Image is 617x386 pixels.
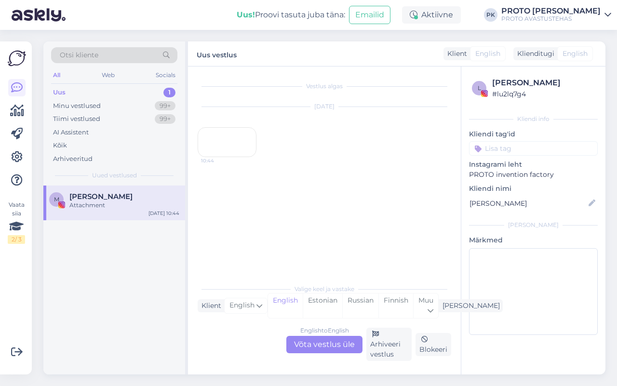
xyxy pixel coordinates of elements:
[501,15,601,23] div: PROTO AVASTUSTEHAS
[53,101,101,111] div: Minu vestlused
[366,328,412,361] div: Arhiveeri vestlus
[8,235,25,244] div: 2 / 3
[60,50,98,60] span: Otsi kliente
[469,235,598,245] p: Märkmed
[53,88,66,97] div: Uus
[69,201,179,210] div: Attachment
[342,293,378,318] div: Russian
[469,184,598,194] p: Kliendi nimi
[469,141,598,156] input: Lisa tag
[229,300,255,311] span: English
[8,200,25,244] div: Vaata siia
[286,336,362,353] div: Võta vestlus üle
[469,129,598,139] p: Kliendi tag'id
[53,114,100,124] div: Tiimi vestlused
[201,157,237,164] span: 10:44
[8,49,26,67] img: Askly Logo
[475,49,500,59] span: English
[484,8,497,22] div: PK
[469,221,598,229] div: [PERSON_NAME]
[53,141,67,150] div: Kõik
[478,84,481,92] span: l
[92,171,137,180] span: Uued vestlused
[492,89,595,99] div: # lu2lq7g4
[237,10,255,19] b: Uus!
[69,192,133,201] span: Marilyn Jurman
[513,49,554,59] div: Klienditugi
[53,154,93,164] div: Arhiveeritud
[198,285,451,293] div: Valige keel ja vastake
[563,49,588,59] span: English
[54,196,59,203] span: M
[443,49,467,59] div: Klient
[418,296,433,305] span: Muu
[198,301,221,311] div: Klient
[154,69,177,81] div: Socials
[303,293,342,318] div: Estonian
[148,210,179,217] div: [DATE] 10:44
[469,115,598,123] div: Kliendi info
[501,7,601,15] div: PROTO [PERSON_NAME]
[100,69,117,81] div: Web
[492,77,595,89] div: [PERSON_NAME]
[155,114,175,124] div: 99+
[469,170,598,180] p: PROTO invention factory
[439,301,500,311] div: [PERSON_NAME]
[469,160,598,170] p: Instagrami leht
[469,198,587,209] input: Lisa nimi
[268,293,303,318] div: English
[163,88,175,97] div: 1
[198,102,451,111] div: [DATE]
[402,6,461,24] div: Aktiivne
[349,6,390,24] button: Emailid
[155,101,175,111] div: 99+
[197,47,237,60] label: Uus vestlus
[378,293,413,318] div: Finnish
[198,82,451,91] div: Vestlus algas
[51,69,62,81] div: All
[416,333,451,356] div: Blokeeri
[53,128,89,137] div: AI Assistent
[237,9,345,21] div: Proovi tasuta juba täna:
[300,326,349,335] div: English to English
[501,7,611,23] a: PROTO [PERSON_NAME]PROTO AVASTUSTEHAS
